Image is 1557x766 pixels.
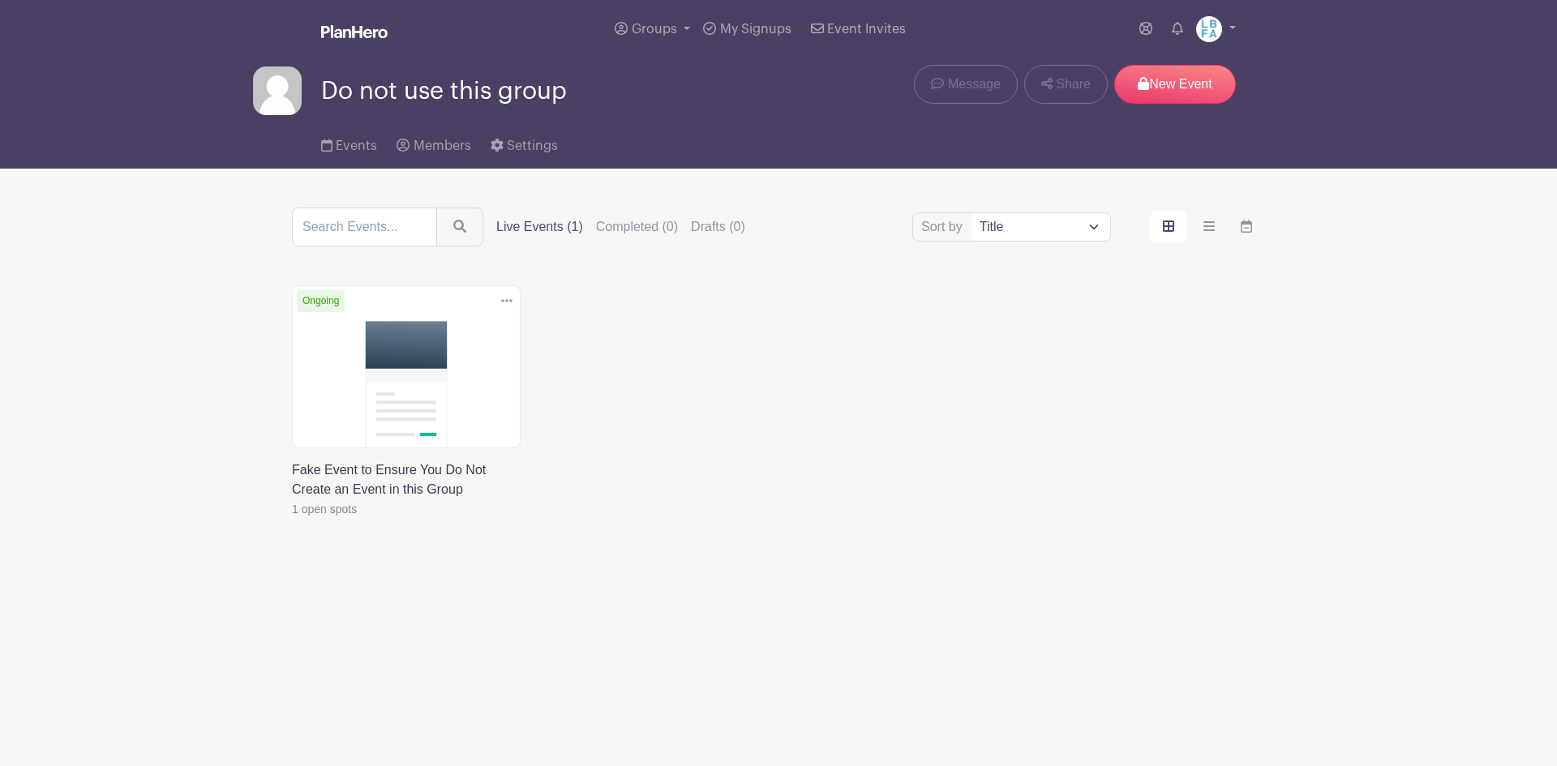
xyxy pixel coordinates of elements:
span: Members [414,139,471,152]
img: default-ce2991bfa6775e67f084385cd625a349d9dcbb7a52a09fb2fda1e96e2d18dcdb.png [253,66,302,115]
span: Groups [632,23,677,36]
span: Settings [507,139,558,152]
a: Members [397,117,470,169]
span: Share [1056,75,1091,94]
span: Event Invites [827,23,906,36]
a: Message [914,65,1017,104]
a: Events [321,117,377,169]
img: LBFArev.png [1196,16,1222,42]
div: order and view [1150,211,1265,243]
a: Settings [491,117,558,169]
span: Message [948,75,1001,94]
label: Live Events (1) [496,217,583,237]
label: Drafts (0) [691,217,745,237]
label: Sort by [921,217,967,237]
img: logo_white-6c42ec7e38ccf1d336a20a19083b03d10ae64f83f12c07503d8b9e83406b4c7d.svg [321,25,388,38]
a: Share [1024,65,1108,104]
p: New Event [1114,65,1236,104]
span: Events [336,139,377,152]
span: Do not use this group [321,78,567,105]
label: Completed (0) [596,217,678,237]
div: filters [496,217,758,237]
input: Search Events... [292,208,437,246]
span: My Signups [720,23,791,36]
